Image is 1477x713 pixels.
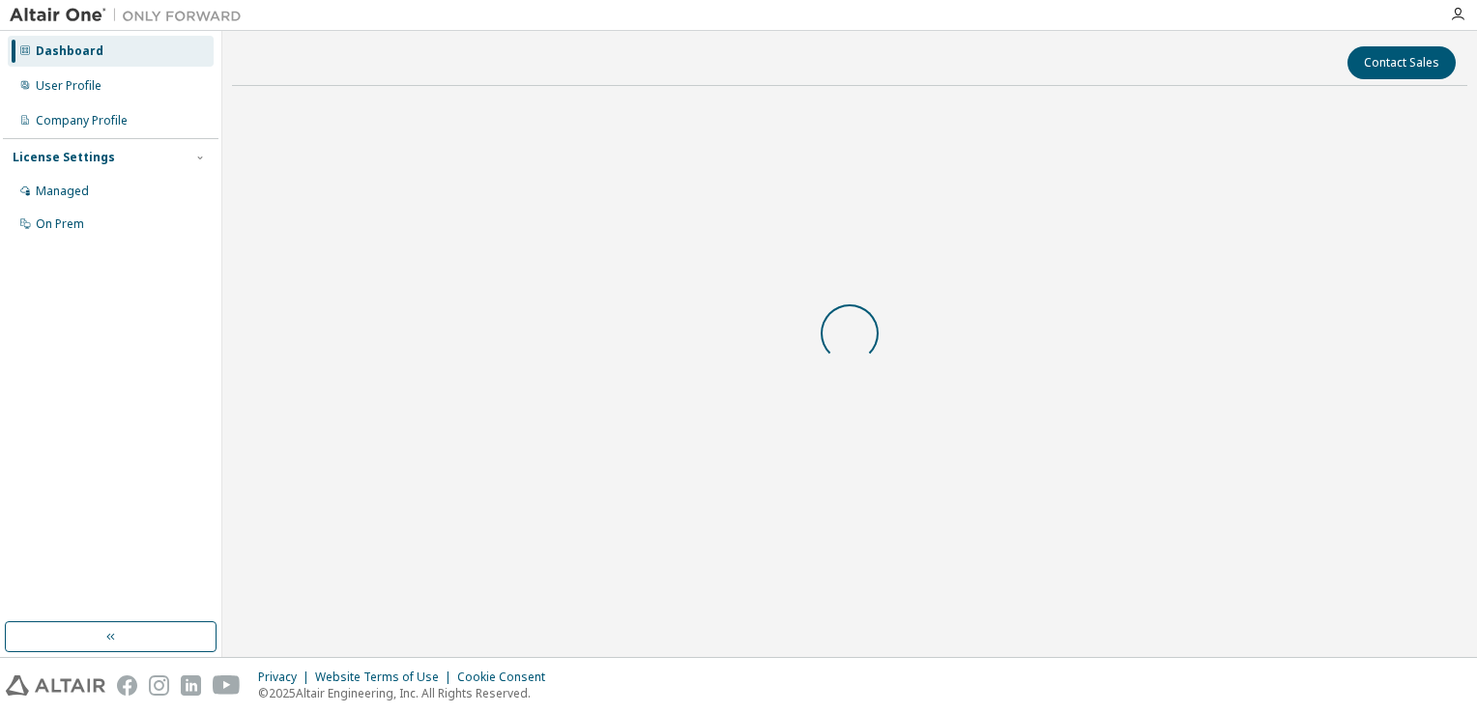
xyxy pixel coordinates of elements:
[36,184,89,199] div: Managed
[117,675,137,696] img: facebook.svg
[36,78,101,94] div: User Profile
[1347,46,1456,79] button: Contact Sales
[315,670,457,685] div: Website Terms of Use
[457,670,557,685] div: Cookie Consent
[258,685,557,701] p: © 2025 Altair Engineering, Inc. All Rights Reserved.
[6,675,105,696] img: altair_logo.svg
[36,113,128,128] div: Company Profile
[213,675,241,696] img: youtube.svg
[36,216,84,232] div: On Prem
[258,670,315,685] div: Privacy
[13,150,115,165] div: License Settings
[149,675,169,696] img: instagram.svg
[10,6,251,25] img: Altair One
[181,675,201,696] img: linkedin.svg
[36,43,103,59] div: Dashboard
